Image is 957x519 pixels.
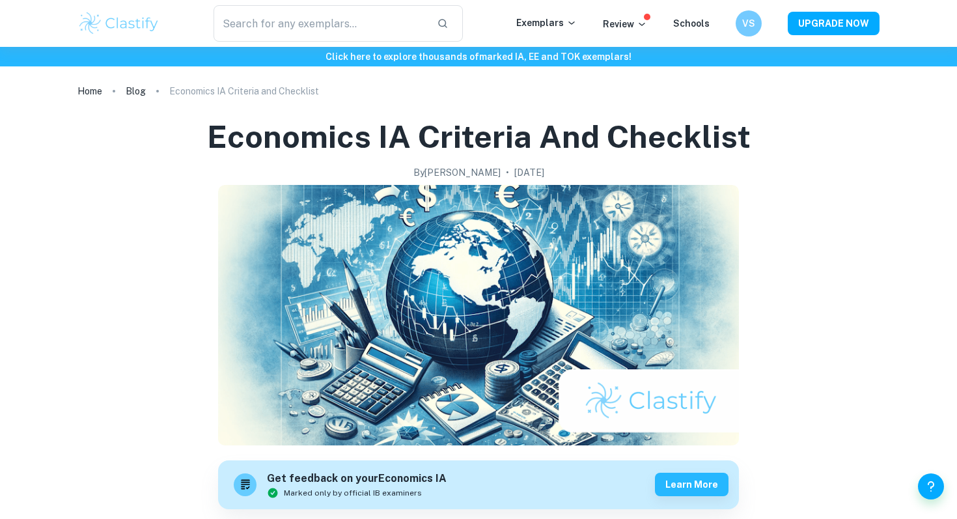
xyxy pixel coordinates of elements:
[284,487,422,499] span: Marked only by official IB examiners
[126,82,146,100] a: Blog
[603,17,647,31] p: Review
[514,165,544,180] h2: [DATE]
[413,165,501,180] h2: By [PERSON_NAME]
[655,473,728,496] button: Learn more
[918,473,944,499] button: Help and Feedback
[214,5,426,42] input: Search for any exemplars...
[673,18,710,29] a: Schools
[267,471,447,487] h6: Get feedback on your Economics IA
[742,16,756,31] h6: VS
[77,82,102,100] a: Home
[77,10,160,36] img: Clastify logo
[207,116,751,158] h1: Economics IA Criteria and Checklist
[169,84,319,98] p: Economics IA Criteria and Checklist
[506,165,509,180] p: •
[788,12,880,35] button: UPGRADE NOW
[736,10,762,36] button: VS
[218,460,739,509] a: Get feedback on yourEconomics IAMarked only by official IB examinersLearn more
[218,185,739,445] img: Economics IA Criteria and Checklist cover image
[3,49,954,64] h6: Click here to explore thousands of marked IA, EE and TOK exemplars !
[516,16,577,30] p: Exemplars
